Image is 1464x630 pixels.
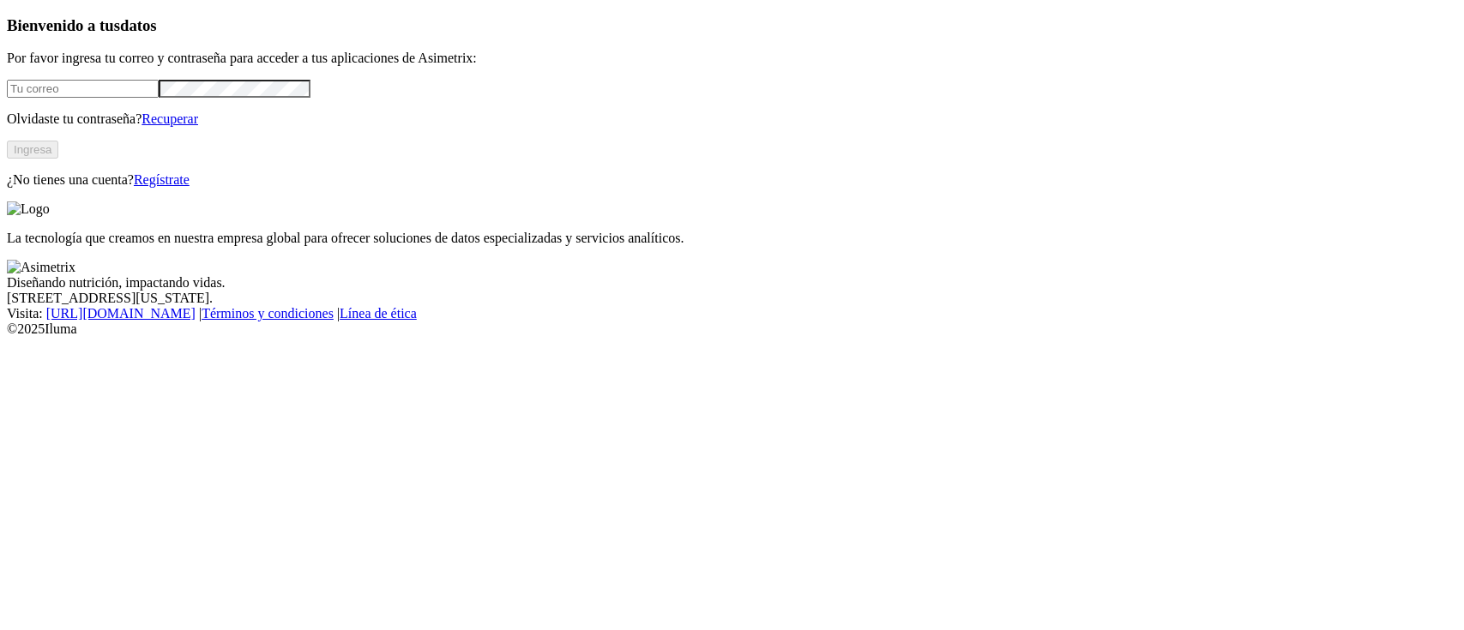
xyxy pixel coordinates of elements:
[7,51,1457,66] p: Por favor ingresa tu correo y contraseña para acceder a tus aplicaciones de Asimetrix:
[134,172,190,187] a: Regístrate
[7,80,159,98] input: Tu correo
[7,260,75,275] img: Asimetrix
[7,306,1457,321] div: Visita : | |
[120,16,157,34] span: datos
[7,321,1457,337] div: © 2025 Iluma
[7,291,1457,306] div: [STREET_ADDRESS][US_STATE].
[7,111,1457,127] p: Olvidaste tu contraseña?
[7,172,1457,188] p: ¿No tienes una cuenta?
[46,306,196,321] a: [URL][DOMAIN_NAME]
[7,275,1457,291] div: Diseñando nutrición, impactando vidas.
[7,201,50,217] img: Logo
[7,16,1457,35] h3: Bienvenido a tus
[202,306,334,321] a: Términos y condiciones
[340,306,417,321] a: Línea de ética
[7,141,58,159] button: Ingresa
[7,231,1457,246] p: La tecnología que creamos en nuestra empresa global para ofrecer soluciones de datos especializad...
[142,111,198,126] a: Recuperar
